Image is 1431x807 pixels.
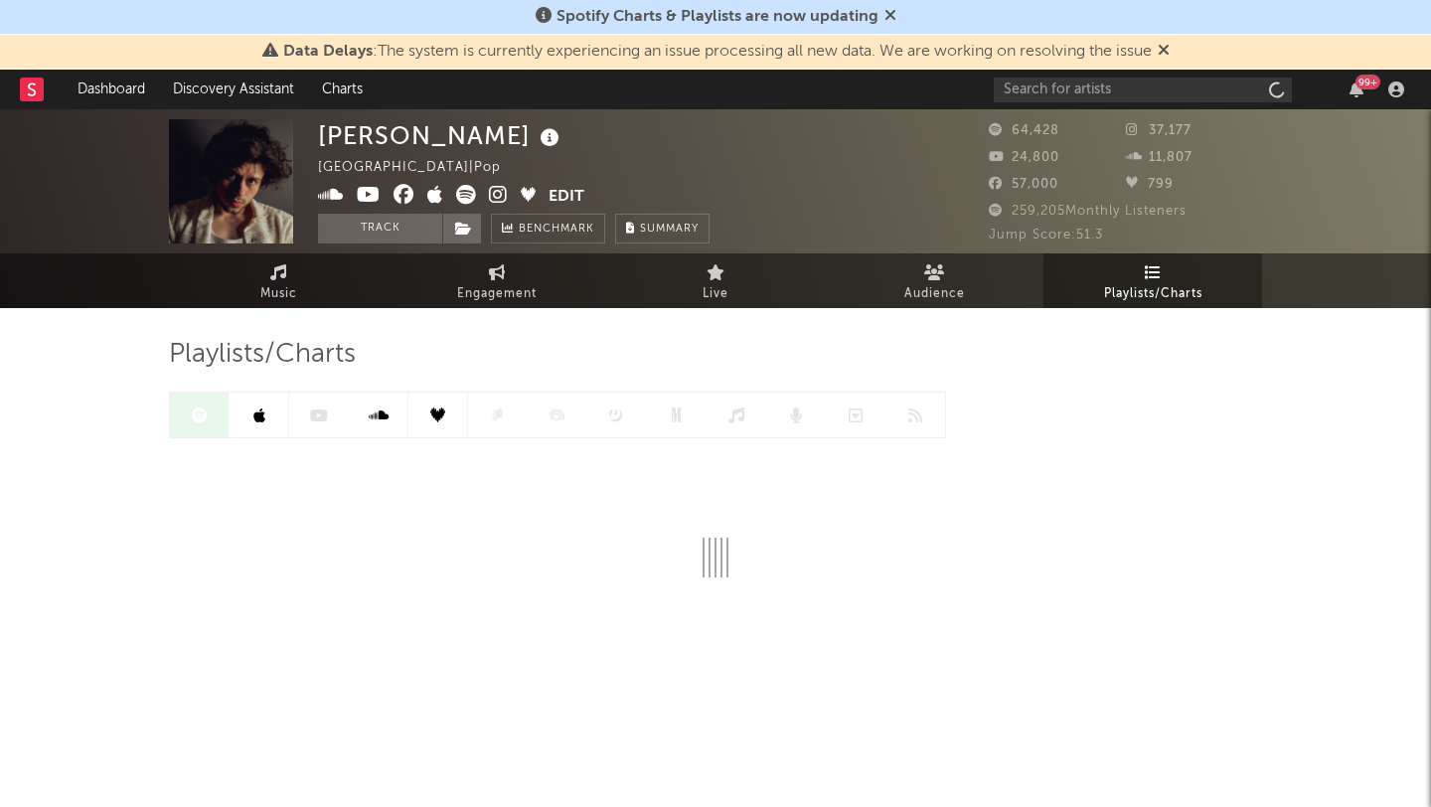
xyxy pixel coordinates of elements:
span: Summary [640,224,699,235]
span: 11,807 [1126,151,1192,164]
span: 37,177 [1126,124,1192,137]
a: Live [606,253,825,308]
a: Playlists/Charts [1043,253,1262,308]
span: Music [260,282,297,306]
span: Benchmark [519,218,594,242]
a: Audience [825,253,1043,308]
a: Discovery Assistant [159,70,308,109]
input: Search for artists [994,78,1292,102]
span: 64,428 [989,124,1059,137]
span: Jump Score: 51.3 [989,229,1103,242]
button: Summary [615,214,710,243]
span: 57,000 [989,178,1058,191]
button: 99+ [1350,81,1363,97]
span: Data Delays [283,44,373,60]
a: Benchmark [491,214,605,243]
button: Track [318,214,442,243]
span: 24,800 [989,151,1059,164]
div: 99 + [1355,75,1380,89]
a: Music [169,253,388,308]
span: Playlists/Charts [169,343,356,367]
a: Dashboard [64,70,159,109]
span: 799 [1126,178,1174,191]
a: Charts [308,70,377,109]
span: Playlists/Charts [1104,282,1202,306]
span: Audience [904,282,965,306]
div: [PERSON_NAME] [318,119,564,152]
span: Engagement [457,282,537,306]
span: Live [703,282,728,306]
div: [GEOGRAPHIC_DATA] | Pop [318,156,524,180]
span: Spotify Charts & Playlists are now updating [556,9,878,25]
button: Edit [549,185,584,210]
span: : The system is currently experiencing an issue processing all new data. We are working on resolv... [283,44,1152,60]
a: Engagement [388,253,606,308]
span: Dismiss [1158,44,1170,60]
span: Dismiss [884,9,896,25]
span: 259,205 Monthly Listeners [989,205,1187,218]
